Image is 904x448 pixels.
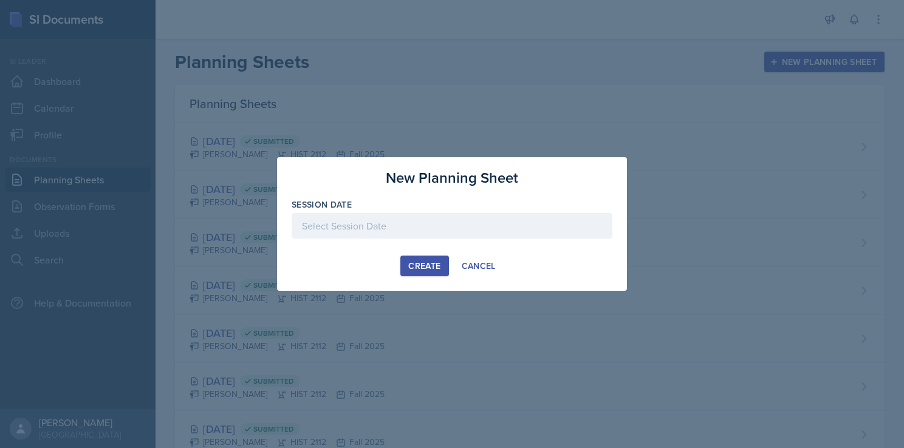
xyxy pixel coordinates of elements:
[408,261,440,271] div: Create
[386,167,518,189] h3: New Planning Sheet
[462,261,496,271] div: Cancel
[292,199,352,211] label: Session Date
[400,256,448,276] button: Create
[454,256,504,276] button: Cancel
